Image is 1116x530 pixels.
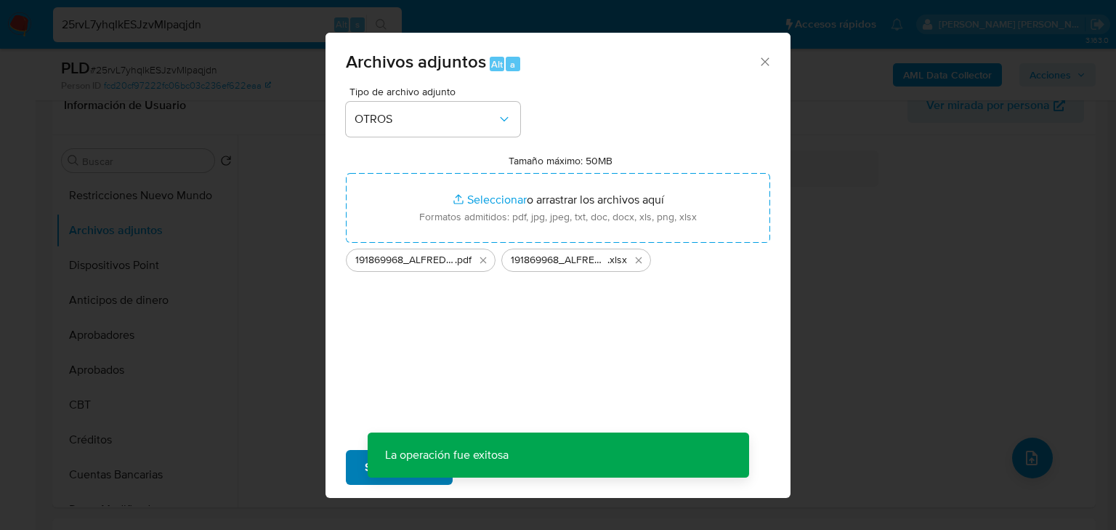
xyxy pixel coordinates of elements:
[346,450,453,485] button: Subir archivo
[346,243,770,272] ul: Archivos seleccionados
[368,433,526,478] p: La operación fue exitosa
[630,252,647,269] button: Eliminar 191869968_ALFREDO ISRAEL PAEZ MADRIGAL_SEP25.xlsx
[510,57,515,71] span: a
[355,112,497,127] span: OTROS
[477,451,525,483] span: Cancelar
[349,87,524,97] span: Tipo de archivo adjunto
[607,253,627,268] span: .xlsx
[511,253,607,268] span: 191869968_ALFREDO [PERSON_NAME] MADRIGAL_SEP25
[355,253,455,268] span: 191869968_ALFREDO [PERSON_NAME] MADRIGAL_SEP25.docx
[365,451,434,483] span: Subir archivo
[455,253,472,268] span: .pdf
[758,55,771,68] button: Cerrar
[346,49,486,74] span: Archivos adjuntos
[474,252,492,269] button: Eliminar 191869968_ALFREDO ISRAEL PAEZ MADRIGAL_SEP25.docx.pdf
[491,57,503,71] span: Alt
[509,154,612,167] label: Tamaño máximo: 50MB
[346,102,520,137] button: OTROS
